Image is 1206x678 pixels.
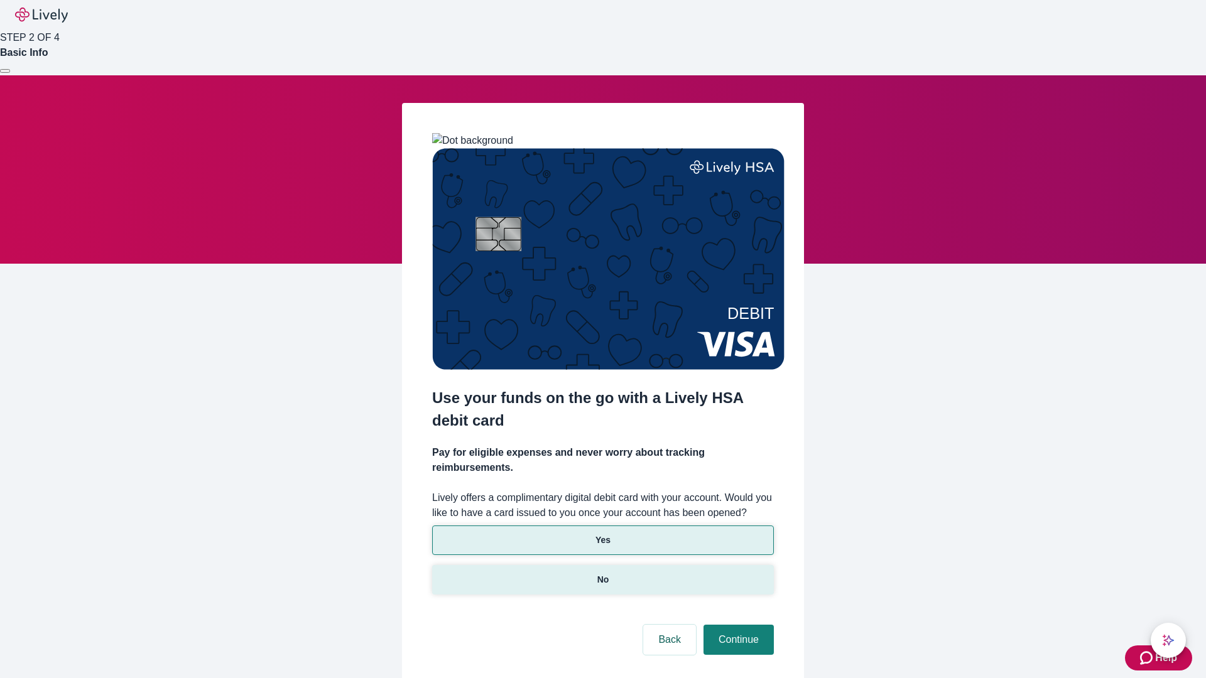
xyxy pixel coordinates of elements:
[432,387,774,432] h2: Use your funds on the go with a Lively HSA debit card
[1151,623,1186,658] button: chat
[432,148,785,370] img: Debit card
[432,445,774,475] h4: Pay for eligible expenses and never worry about tracking reimbursements.
[1162,634,1175,647] svg: Lively AI Assistant
[1140,650,1155,665] svg: Zendesk support icon
[432,525,774,555] button: Yes
[597,573,609,586] p: No
[432,133,513,148] img: Dot background
[432,490,774,520] label: Lively offers a complimentary digital debit card with your account. Would you like to have a card...
[595,534,611,547] p: Yes
[703,625,774,655] button: Continue
[15,8,68,23] img: Lively
[1125,645,1192,670] button: Zendesk support iconHelp
[643,625,696,655] button: Back
[1155,650,1177,665] span: Help
[432,565,774,595] button: No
